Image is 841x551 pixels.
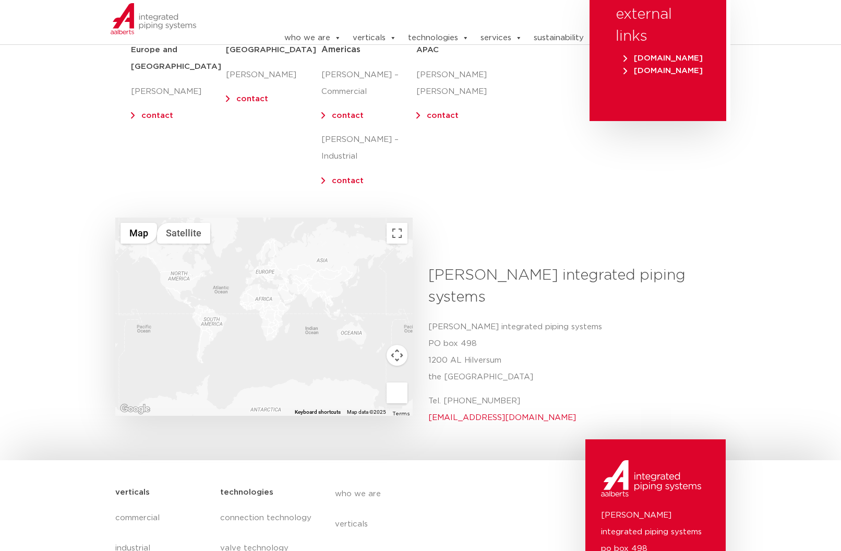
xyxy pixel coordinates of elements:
[428,393,718,426] p: Tel. [PHONE_NUMBER]
[284,28,341,49] a: who we are
[141,112,173,119] a: contact
[623,67,703,75] span: [DOMAIN_NAME]
[416,67,511,100] p: [PERSON_NAME] [PERSON_NAME]
[118,402,152,416] a: Open this area in Google Maps (opens a new window)
[115,503,210,533] a: commercial
[623,54,703,62] span: [DOMAIN_NAME]
[226,42,321,58] h5: [GEOGRAPHIC_DATA]
[353,28,397,49] a: verticals
[236,95,268,103] a: contact
[408,28,469,49] a: technologies
[321,67,416,100] p: [PERSON_NAME] – Commercial
[321,131,416,165] p: [PERSON_NAME] – Industrial
[387,345,407,366] button: Map camera controls
[621,54,705,62] a: [DOMAIN_NAME]
[332,177,364,185] a: contact
[428,319,718,386] p: [PERSON_NAME] integrated piping systems PO box 498 1200 AL Hilversum the [GEOGRAPHIC_DATA]
[121,223,157,244] button: Show street map
[387,382,407,403] button: Drag Pegman onto the map to open Street View
[427,112,459,119] a: contact
[131,83,226,100] p: [PERSON_NAME]
[220,484,273,501] h5: technologies
[480,28,522,49] a: services
[621,67,705,75] a: [DOMAIN_NAME]
[118,402,152,416] img: Google
[220,503,314,533] a: connection technology
[428,414,576,422] a: [EMAIL_ADDRESS][DOMAIN_NAME]
[616,4,700,47] h3: external links
[335,509,526,540] a: verticals
[534,28,595,49] a: sustainability
[321,45,361,54] span: Americas
[392,411,410,416] a: Terms (opens in new tab)
[332,112,364,119] a: contact
[252,1,726,17] nav: Menu
[295,409,341,416] button: Keyboard shortcuts
[347,409,386,415] span: Map data ©2025
[157,223,210,244] button: Show satellite imagery
[131,46,221,70] strong: Europe and [GEOGRAPHIC_DATA]
[387,223,407,244] button: Toggle fullscreen view
[115,484,150,501] h5: verticals
[335,479,526,509] a: who we are
[416,42,511,58] h5: APAC
[428,265,718,308] h3: [PERSON_NAME] integrated piping systems
[226,67,321,83] p: [PERSON_NAME]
